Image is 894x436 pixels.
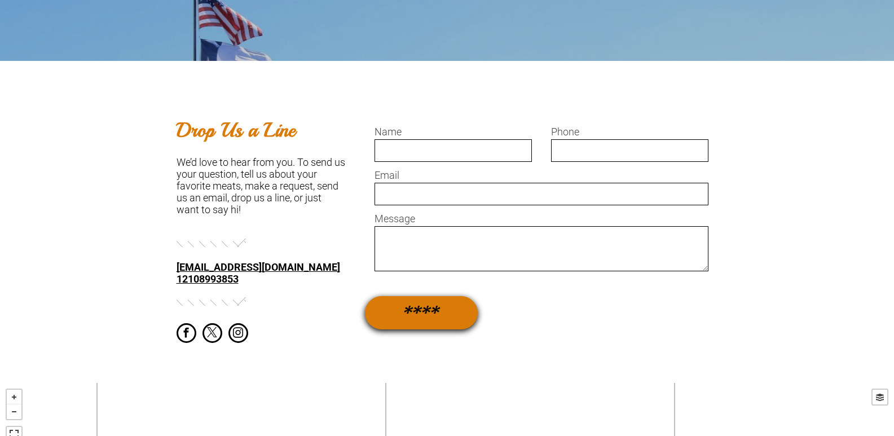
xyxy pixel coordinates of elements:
[375,169,708,181] label: Email
[7,404,21,419] a: Zoom out
[177,323,196,346] a: facebook
[228,323,248,346] a: instagram
[202,323,222,346] a: twitter
[177,118,296,143] b: Drop Us a Line
[177,273,239,285] a: 12108993853
[375,213,708,224] label: Message
[551,126,708,138] label: Phone
[375,126,532,138] label: Name
[177,261,340,273] a: [EMAIL_ADDRESS][DOMAIN_NAME]
[7,390,21,404] a: Zoom in
[873,390,887,404] a: Layers
[177,156,345,215] font: We’d love to hear from you. To send us your question, tell us about your favorite meats, make a r...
